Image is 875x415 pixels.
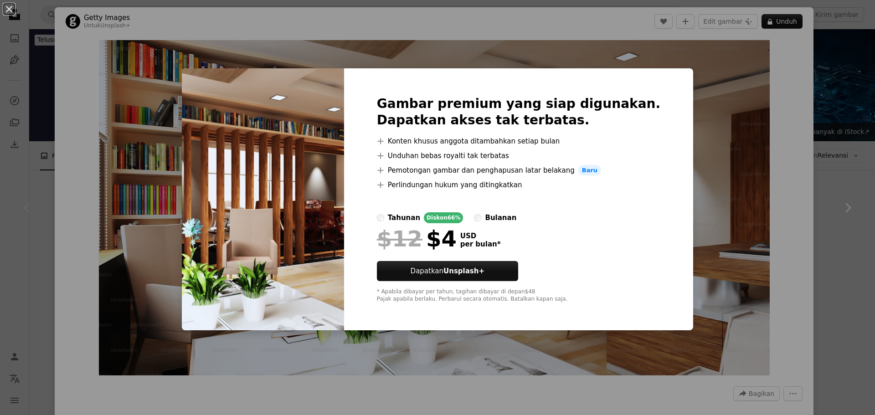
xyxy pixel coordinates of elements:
[443,267,484,275] strong: Unsplash+
[377,179,660,190] li: Perlindungan hukum yang ditingkatkan
[182,68,344,331] img: premium_photo-1661938292024-3869b974f578
[460,232,501,240] span: USD
[377,227,457,251] div: $4
[460,240,501,248] span: per bulan *
[424,212,463,223] div: Diskon 66%
[377,96,660,128] h2: Gambar premium yang siap digunakan. Dapatkan akses tak terbatas.
[578,165,601,176] span: Baru
[485,212,516,223] div: bulanan
[377,136,660,147] li: Konten khusus anggota ditambahkan setiap bulan
[377,288,660,303] div: * Apabila dibayar per tahun, tagihan dibayar di depan $48 Pajak apabila berlaku. Perbarui secara ...
[377,261,518,281] button: DapatkanUnsplash+
[388,212,420,223] div: tahunan
[377,150,660,161] li: Unduhan bebas royalti tak terbatas
[377,214,384,221] input: tahunanDiskon66%
[474,214,481,221] input: bulanan
[377,227,422,251] span: $12
[377,165,660,176] li: Pemotongan gambar dan penghapusan latar belakang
